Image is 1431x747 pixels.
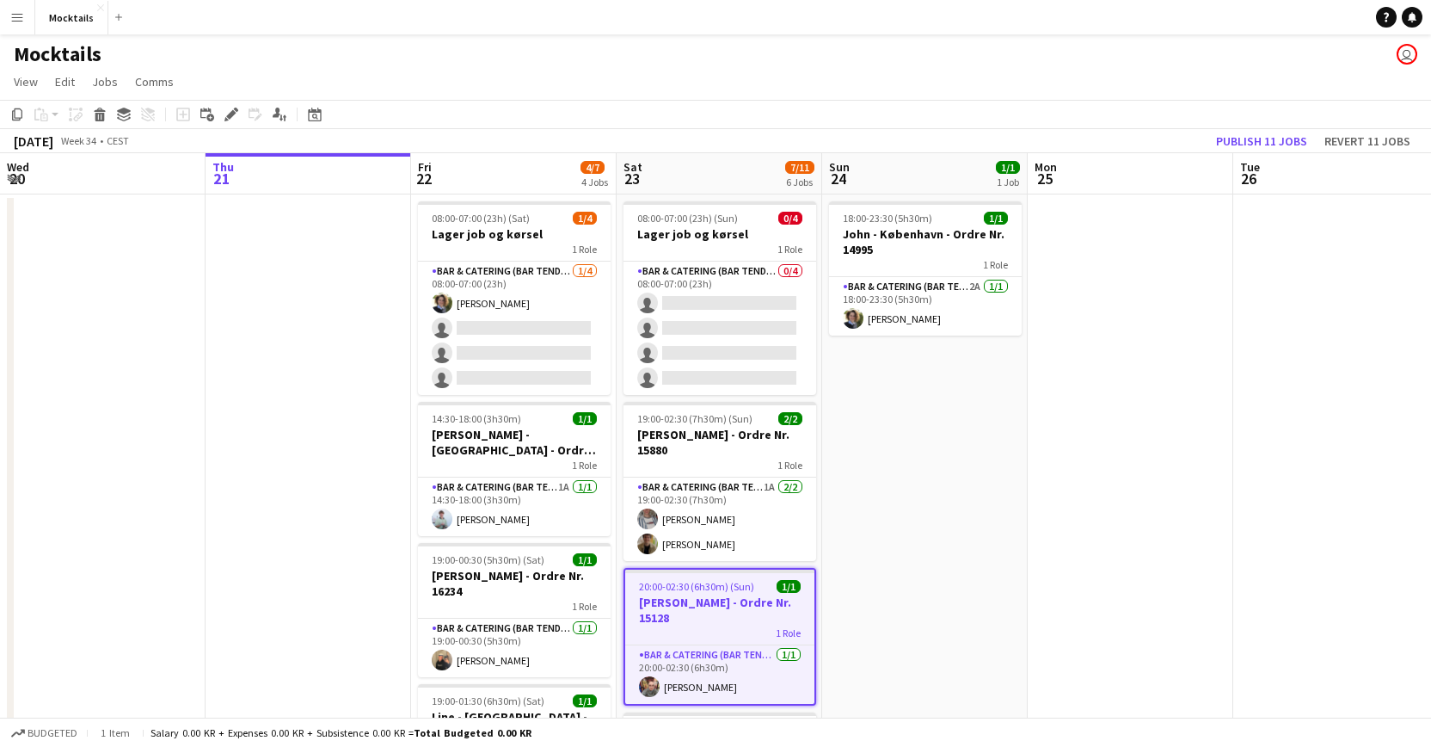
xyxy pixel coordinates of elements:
[777,459,802,472] span: 1 Role
[1240,159,1260,175] span: Tue
[1035,159,1057,175] span: Mon
[623,402,816,561] app-job-card: 19:00-02:30 (7h30m) (Sun)2/2[PERSON_NAME] - Ordre Nr. 158801 RoleBar & Catering (Bar Tender)1A2/2...
[150,726,531,739] div: Salary 0.00 KR + Expenses 0.00 KR + Subsistence 0.00 KR =
[573,212,597,225] span: 1/4
[983,258,1008,271] span: 1 Role
[639,580,754,593] span: 20:00-02:30 (6h30m) (Sun)
[623,568,816,706] app-job-card: 20:00-02:30 (6h30m) (Sun)1/1[PERSON_NAME] - Ordre Nr. 151281 RoleBar & Catering (Bar Tender)1/120...
[14,133,53,150] div: [DATE]
[984,212,1008,225] span: 1/1
[826,169,850,188] span: 24
[55,74,75,90] span: Edit
[778,412,802,425] span: 2/2
[623,427,816,458] h3: [PERSON_NAME] - Ordre Nr. 15880
[573,412,597,425] span: 1/1
[637,412,752,425] span: 19:00-02:30 (7h30m) (Sun)
[623,478,816,561] app-card-role: Bar & Catering (Bar Tender)1A2/219:00-02:30 (7h30m)[PERSON_NAME][PERSON_NAME]
[414,726,531,739] span: Total Budgeted 0.00 KR
[625,595,814,626] h3: [PERSON_NAME] - Ordre Nr. 15128
[418,543,611,677] app-job-card: 19:00-00:30 (5h30m) (Sat)1/1[PERSON_NAME] - Ordre Nr. 162341 RoleBar & Catering (Bar Tender)1/119...
[418,427,611,458] h3: [PERSON_NAME] - [GEOGRAPHIC_DATA] - Ordre Nr. 15889
[1238,169,1260,188] span: 26
[786,176,814,188] div: 6 Jobs
[92,74,118,90] span: Jobs
[107,134,129,147] div: CEST
[415,169,432,188] span: 22
[14,41,101,67] h1: Mocktails
[432,212,530,225] span: 08:00-07:00 (23h) (Sat)
[418,478,611,536] app-card-role: Bar & Catering (Bar Tender)1A1/114:30-18:00 (3h30m)[PERSON_NAME]
[573,553,597,566] span: 1/1
[4,169,29,188] span: 20
[581,176,608,188] div: 4 Jobs
[625,645,814,704] app-card-role: Bar & Catering (Bar Tender)1/120:00-02:30 (6h30m)[PERSON_NAME]
[7,71,45,93] a: View
[432,412,521,425] span: 14:30-18:00 (3h30m)
[829,201,1022,336] app-job-card: 18:00-23:30 (5h30m)1/1John - København - Ordre Nr. 149951 RoleBar & Catering (Bar Tender)2A1/118:...
[621,169,642,188] span: 23
[776,627,801,639] span: 1 Role
[829,226,1022,257] h3: John - København - Ordre Nr. 14995
[1032,169,1057,188] span: 25
[572,600,597,613] span: 1 Role
[777,243,802,256] span: 1 Role
[48,71,82,93] a: Edit
[418,201,611,395] app-job-card: 08:00-07:00 (23h) (Sat)1/4Lager job og kørsel1 RoleBar & Catering (Bar Tender)1/408:00-07:00 (23h...
[14,74,38,90] span: View
[623,226,816,242] h3: Lager job og kørsel
[95,726,136,739] span: 1 item
[418,619,611,677] app-card-role: Bar & Catering (Bar Tender)1/119:00-00:30 (5h30m)[PERSON_NAME]
[1209,130,1314,152] button: Publish 11 jobs
[35,1,108,34] button: Mocktails
[623,159,642,175] span: Sat
[212,159,234,175] span: Thu
[1317,130,1417,152] button: Revert 11 jobs
[135,74,174,90] span: Comms
[85,71,125,93] a: Jobs
[996,161,1020,174] span: 1/1
[843,212,932,225] span: 18:00-23:30 (5h30m)
[997,176,1019,188] div: 1 Job
[1397,44,1417,65] app-user-avatar: Hektor Pantas
[785,161,814,174] span: 7/11
[418,159,432,175] span: Fri
[9,724,80,743] button: Budgeted
[418,262,611,395] app-card-role: Bar & Catering (Bar Tender)1/408:00-07:00 (23h)[PERSON_NAME]
[128,71,181,93] a: Comms
[57,134,100,147] span: Week 34
[573,695,597,707] span: 1/1
[580,161,605,174] span: 4/7
[637,212,738,225] span: 08:00-07:00 (23h) (Sun)
[28,727,77,739] span: Budgeted
[572,243,597,256] span: 1 Role
[210,169,234,188] span: 21
[432,695,544,707] span: 19:00-01:30 (6h30m) (Sat)
[418,709,611,740] h3: Line - [GEOGRAPHIC_DATA] - Ordre Nr. 15062
[777,580,801,593] span: 1/1
[418,568,611,599] h3: [PERSON_NAME] - Ordre Nr. 16234
[623,262,816,395] app-card-role: Bar & Catering (Bar Tender)0/408:00-07:00 (23h)
[623,201,816,395] app-job-card: 08:00-07:00 (23h) (Sun)0/4Lager job og kørsel1 RoleBar & Catering (Bar Tender)0/408:00-07:00 (23h)
[778,212,802,225] span: 0/4
[829,277,1022,336] app-card-role: Bar & Catering (Bar Tender)2A1/118:00-23:30 (5h30m)[PERSON_NAME]
[829,159,850,175] span: Sun
[7,159,29,175] span: Wed
[432,553,544,566] span: 19:00-00:30 (5h30m) (Sat)
[418,226,611,242] h3: Lager job og kørsel
[572,459,597,472] span: 1 Role
[418,402,611,536] app-job-card: 14:30-18:00 (3h30m)1/1[PERSON_NAME] - [GEOGRAPHIC_DATA] - Ordre Nr. 158891 RoleBar & Catering (Ba...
